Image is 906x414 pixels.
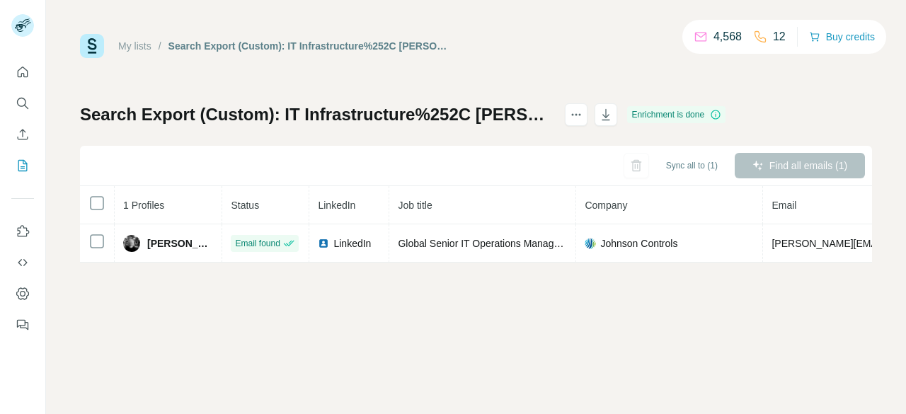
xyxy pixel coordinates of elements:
[627,106,726,123] div: Enrichment is done
[11,122,34,147] button: Enrich CSV
[565,103,587,126] button: actions
[123,200,164,211] span: 1 Profiles
[159,39,161,53] li: /
[656,155,728,176] button: Sync all to (1)
[11,219,34,244] button: Use Surfe on LinkedIn
[11,153,34,178] button: My lists
[147,236,213,251] span: [PERSON_NAME]
[11,312,34,338] button: Feedback
[231,200,259,211] span: Status
[11,281,34,306] button: Dashboard
[11,250,34,275] button: Use Surfe API
[398,200,432,211] span: Job title
[398,238,715,249] span: Global Senior IT Operations Manager (Cloud/Omnichannel/UC/CX/PBX)
[809,27,875,47] button: Buy credits
[772,200,796,211] span: Email
[318,238,329,249] img: LinkedIn logo
[666,159,718,172] span: Sync all to (1)
[11,91,34,116] button: Search
[713,28,742,45] p: 4,568
[585,200,627,211] span: Company
[168,39,449,53] div: Search Export (Custom): IT Infrastructure%252C [PERSON_NAME] Controls%252C uk - [DATE] 14:28
[585,238,596,249] img: company-logo
[600,236,677,251] span: Johnson Controls
[11,59,34,85] button: Quick start
[118,40,151,52] a: My lists
[235,237,280,250] span: Email found
[318,200,355,211] span: LinkedIn
[123,235,140,252] img: Avatar
[80,103,552,126] h1: Search Export (Custom): IT Infrastructure%252C [PERSON_NAME] Controls%252C uk - [DATE] 14:28
[333,236,371,251] span: LinkedIn
[773,28,786,45] p: 12
[80,34,104,58] img: Surfe Logo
